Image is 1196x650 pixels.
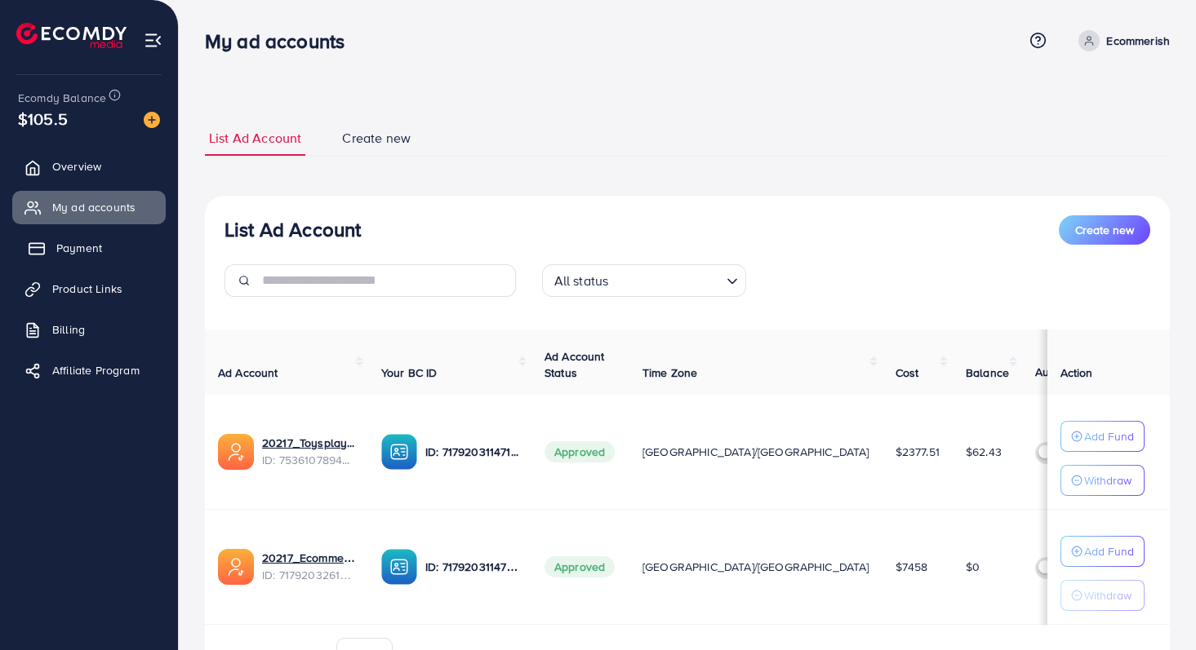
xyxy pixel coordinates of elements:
[1075,222,1134,238] span: Create new
[218,549,254,585] img: ic-ads-acc.e4c84228.svg
[966,444,1002,460] span: $62.43
[381,434,417,470] img: ic-ba-acc.ded83a64.svg
[225,218,361,241] h3: List Ad Account
[262,435,355,468] div: <span class='underline'>20217_Toysplay_1754636899370</span></br>7536107894320824321
[12,272,166,305] a: Product Links
[1060,365,1093,381] span: Action
[1084,427,1134,446] p: Add Fund
[342,129,411,148] span: Create new
[12,232,166,264] a: Payment
[16,23,127,48] img: logo
[1084,471,1132,490] p: Withdraw
[642,444,869,460] span: [GEOGRAPHIC_DATA]/[GEOGRAPHIC_DATA]
[966,559,980,575] span: $0
[545,556,615,577] span: Approved
[18,90,106,106] span: Ecomdy Balance
[52,362,140,378] span: Affiliate Program
[262,550,355,566] a: 20217_Ecommerish_1671538567614
[545,441,615,462] span: Approved
[1035,362,1096,382] p: Auto top-up
[381,549,417,585] img: ic-ba-acc.ded83a64.svg
[1060,580,1145,611] button: Withdraw
[12,313,166,346] a: Billing
[52,158,101,175] span: Overview
[262,550,355,583] div: <span class='underline'>20217_Ecommerish_1671538567614</span></br>7179203261629562881
[1060,465,1145,496] button: Withdraw
[52,281,122,297] span: Product Links
[209,129,301,148] span: List Ad Account
[262,567,355,583] span: ID: 7179203261629562881
[56,240,102,256] span: Payment
[218,365,278,381] span: Ad Account
[218,434,254,470] img: ic-ads-acc.e4c84228.svg
[52,321,85,338] span: Billing
[425,557,518,577] p: ID: 7179203114715611138
[542,264,746,297] div: Search for option
[1059,215,1150,245] button: Create new
[12,354,166,387] a: Affiliate Program
[12,150,166,183] a: Overview
[1060,536,1145,567] button: Add Fund
[144,31,162,50] img: menu
[12,191,166,223] a: My ad accounts
[642,365,697,381] span: Time Zone
[1060,421,1145,452] button: Add Fund
[1072,30,1170,51] a: Ecommerish
[262,452,355,468] span: ID: 7536107894320824321
[1084,542,1134,561] p: Add Fund
[545,348,605,381] span: Ad Account Status
[262,435,355,451] a: 20217_Toysplay_1754636899370
[205,29,358,53] h3: My ad accounts
[18,107,68,130] span: $105.5
[966,365,1009,381] span: Balance
[381,365,438,381] span: Your BC ID
[642,559,869,575] span: [GEOGRAPHIC_DATA]/[GEOGRAPHIC_DATA]
[896,365,919,381] span: Cost
[613,266,719,293] input: Search for option
[551,269,612,293] span: All status
[52,199,136,215] span: My ad accounts
[425,442,518,462] p: ID: 7179203114715611138
[1106,31,1170,51] p: Ecommerish
[144,112,160,128] img: image
[896,559,928,575] span: $7458
[1084,586,1132,605] p: Withdraw
[1127,577,1184,638] iframe: Chat
[896,444,940,460] span: $2377.51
